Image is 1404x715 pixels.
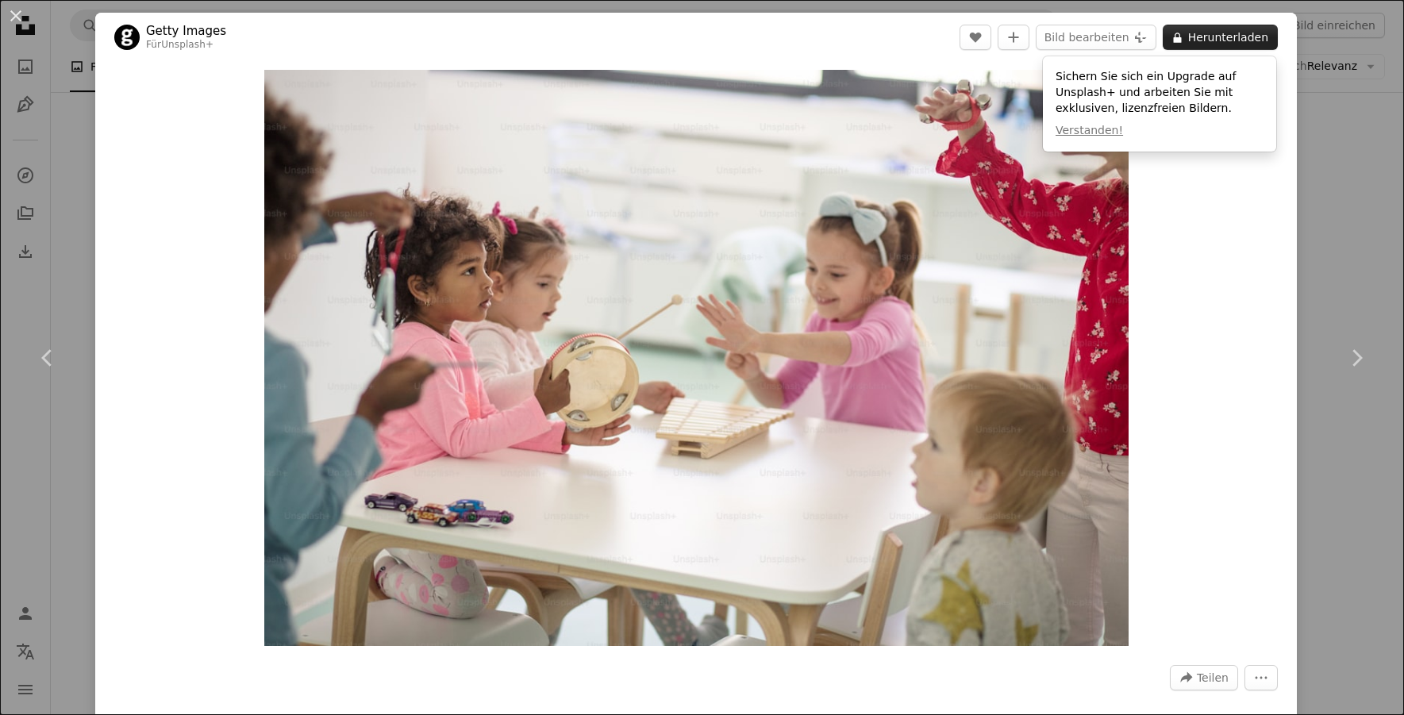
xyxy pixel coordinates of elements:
a: Getty Images [146,23,226,39]
button: Verstanden! [1056,123,1123,139]
button: Bild bearbeiten [1036,25,1156,50]
div: Sichern Sie sich ein Upgrade auf Unsplash+ und arbeiten Sie mit exklusiven, lizenzfreien Bildern. [1043,56,1276,152]
div: Für [146,39,226,52]
span: Teilen [1197,666,1229,690]
a: Unsplash+ [161,39,213,50]
img: Zum Profil von Getty Images [114,25,140,50]
button: Dieses Bild heranzoomen [264,70,1129,646]
button: Weitere Aktionen [1244,665,1278,690]
button: Herunterladen [1163,25,1278,50]
button: Dieses Bild teilen [1170,665,1238,690]
button: Zu Kollektion hinzufügen [998,25,1029,50]
button: Gefällt mir [960,25,991,50]
img: Die jüngste und süße Musikband. Kinder in der Vorschule. [264,70,1129,646]
a: Weiter [1309,282,1404,434]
